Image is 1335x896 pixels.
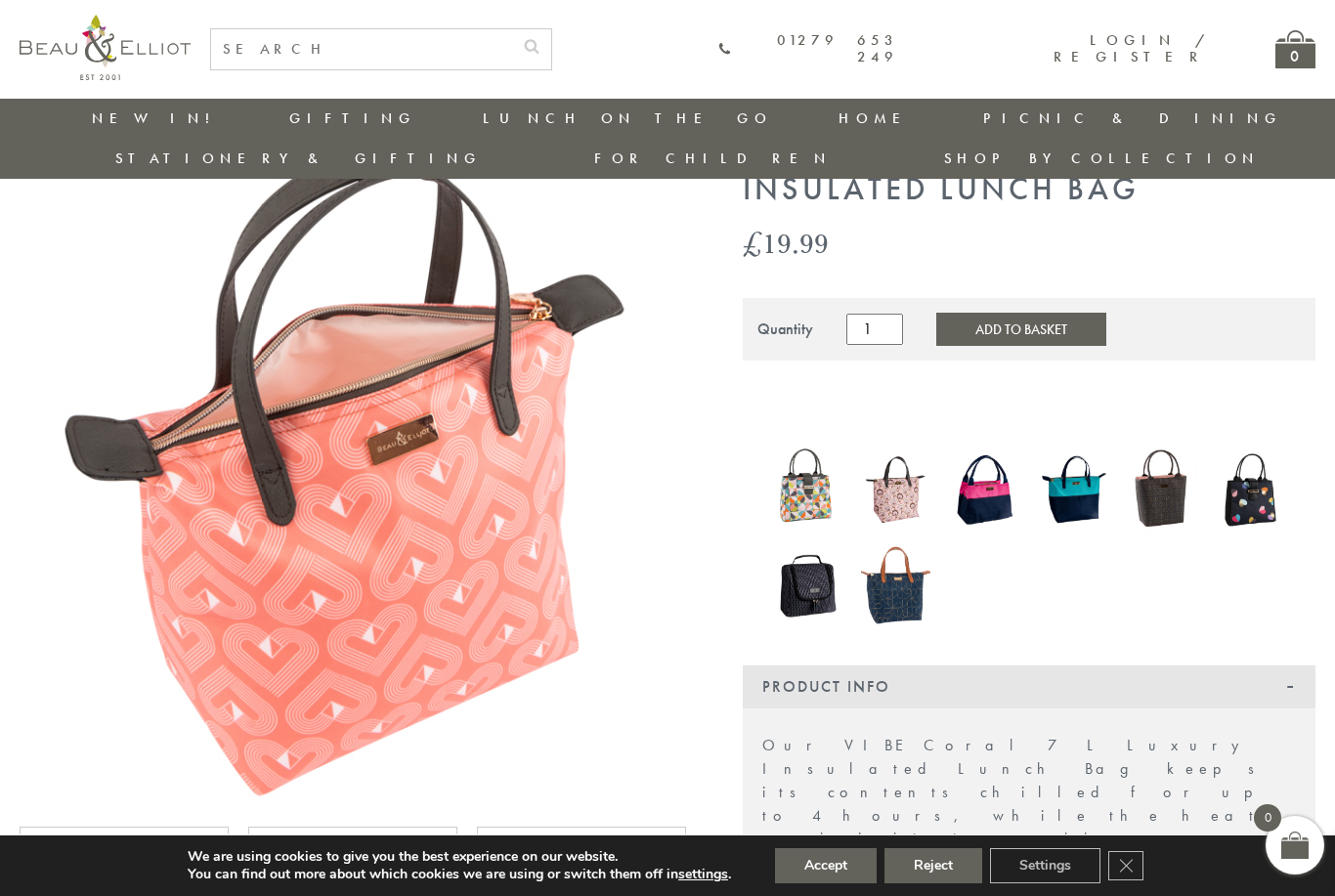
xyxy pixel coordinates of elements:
button: Add to Basket [936,313,1106,346]
a: Home [839,108,917,128]
a: Navy 7L Luxury Insulated Lunch Bag [861,539,930,636]
a: Picnic & Dining [983,108,1282,128]
img: logo [20,15,191,80]
a: Emily Heart Insulated Lunch Bag [1217,448,1286,534]
img: Manhattan Larger Lunch Bag [772,540,841,630]
a: Carnaby Bloom Insulated Lunch Handbag [772,445,841,539]
button: Settings [990,848,1100,883]
div: Quantity [757,320,813,338]
span: £ [743,223,762,263]
a: Stationery & Gifting [115,149,482,168]
img: Dove Insulated Lunch Bag [1128,445,1197,534]
img: Emily Heart Insulated Lunch Bag [1217,448,1286,531]
input: SEARCH [211,29,512,69]
img: Carnaby Bloom Insulated Lunch Handbag [772,445,841,534]
iframe: Secure express checkout frame [1030,372,1319,419]
bdi: 19.99 [743,223,829,263]
a: New in! [92,108,223,128]
button: settings [678,866,728,883]
a: Colour Block Luxury Insulated Lunch Bag [1039,445,1108,539]
img: Boho Luxury Insulated Lunch Bag [861,445,930,534]
img: Navy 7L Luxury Insulated Lunch Bag [861,539,930,632]
iframe: Secure express checkout frame [739,372,1028,419]
img: Colour Block Luxury Insulated Lunch Bag [1039,445,1108,534]
a: Dove Insulated Lunch Bag [1128,445,1197,539]
a: Lunch On The Go [483,108,772,128]
a: Boho Luxury Insulated Lunch Bag [861,445,930,539]
a: For Children [594,149,832,168]
button: Reject [884,848,982,883]
img: Colour Block Insulated Lunch Bag [950,445,1019,534]
a: 01279 653 249 [718,32,898,66]
a: Colour Block Insulated Lunch Bag [950,445,1019,539]
button: Close GDPR Cookie Banner [1108,851,1143,880]
p: We are using cookies to give you the best experience on our website. [188,848,731,866]
a: Manhattan Larger Lunch Bag [772,540,841,635]
span: 0 [1254,804,1281,832]
a: Gifting [289,108,416,128]
a: Shop by collection [944,149,1260,168]
input: Product quantity [846,314,903,345]
a: 0 [1275,30,1315,68]
a: Login / Register [1054,30,1207,66]
button: Accept [775,848,877,883]
p: You can find out more about which cookies we are using or switch them off in . [188,866,731,883]
img: Insulated 7L Luxury Lunch Tote VIBE [20,136,686,802]
h1: VIBE Coral 7L Luxury Insulated Lunch Bag [743,136,1315,208]
div: Product Info [743,665,1315,708]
